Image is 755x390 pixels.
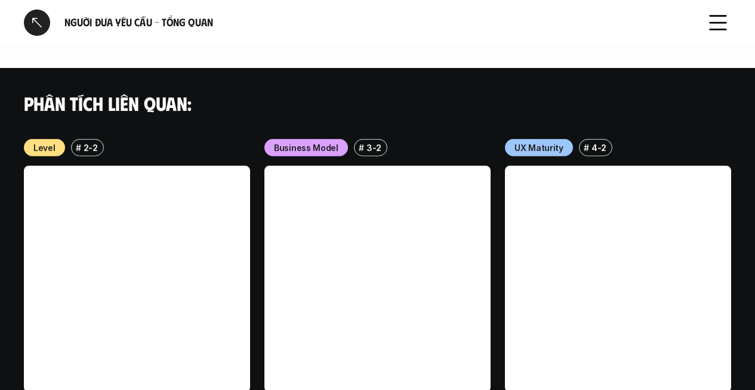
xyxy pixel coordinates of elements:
p: 2-2 [84,141,98,154]
p: 3-2 [366,141,381,154]
p: 4-2 [591,141,606,154]
h6: # [76,143,81,152]
p: UX Maturity [514,141,563,154]
h6: Người đưa yêu cầu - Tổng quan [64,16,691,29]
h6: # [584,143,589,152]
p: Business Model [274,141,338,154]
p: Level [33,141,56,154]
h4: Phân tích liên quan: [24,92,731,114]
h6: # [359,143,364,152]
